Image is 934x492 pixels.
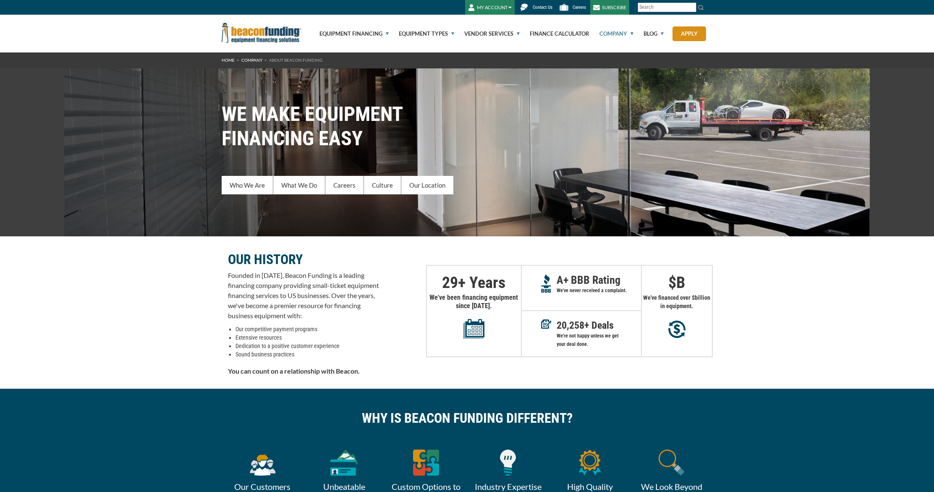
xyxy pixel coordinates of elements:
[533,5,552,10] span: Contact Us
[557,321,641,330] p: + Deals
[557,286,641,295] p: We've never received a complaint.
[222,58,235,63] a: HOME
[642,293,712,310] p: We've financed over $ billion in equipment.
[413,450,440,476] img: Custom Options to Fit Your Needs
[668,320,685,338] img: Millions in equipment purchases
[427,293,521,339] p: We've been financing equipment since [DATE].
[520,15,589,52] a: Finance Calculator
[638,3,696,12] input: Search
[557,319,584,331] span: 20,258
[557,276,641,284] p: A+ BBB Rating
[442,273,458,292] span: 29
[235,342,379,350] li: Dedication to a positive customer experience
[590,15,633,52] a: Company
[634,15,664,52] a: Blog
[228,270,379,321] p: Founded in [DATE], Beacon Funding is a leading financing company providing small-ticket equipment...
[241,58,262,63] a: Company
[659,450,685,476] img: We Look Beyond the Credit Score
[541,274,552,293] img: A+ Reputation BBB
[401,176,453,194] a: Our Location
[310,15,389,52] a: Equipment Financing
[688,4,694,11] a: Clear search text
[389,15,454,52] a: Equipment Types
[222,176,273,194] a: Who We Are
[228,254,379,264] p: OUR HISTORY
[228,367,360,375] strong: You can count on a relationship with Beacon.
[273,176,325,194] a: What We Do
[463,319,484,339] img: Years in equipment financing
[578,450,601,476] img: High Quality Service
[325,176,364,194] a: Careers
[541,319,552,329] img: Deals in Equipment Financing
[672,26,706,41] a: Apply
[698,4,704,11] img: Search
[249,450,277,476] img: Our Customers Come First
[330,450,358,476] img: Unbeatable Payment Programs
[222,102,713,151] h1: WE MAKE EQUIPMENT FINANCING EASY
[222,23,301,43] img: Beacon Funding Corporation
[455,15,520,52] a: Vendor Services
[500,450,516,476] img: Industry Expertise
[364,176,401,194] a: Culture
[642,278,712,287] p: $ B
[222,29,301,35] a: Beacon Funding Corporation
[235,333,379,342] li: Extensive resources
[235,350,379,359] li: Sound business practices
[573,5,586,10] span: Careers
[557,332,641,348] p: We're not happy unless we get your deal done.
[228,414,706,422] p: WHY IS BEACON FUNDING DIFFERENT?
[235,325,379,333] li: Our competitive payment programs
[427,278,521,287] p: + Years
[269,58,322,63] span: About Beacon Funding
